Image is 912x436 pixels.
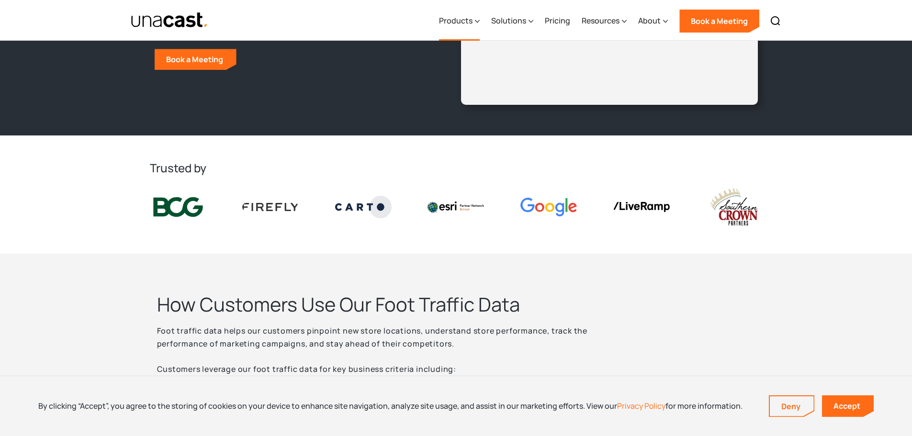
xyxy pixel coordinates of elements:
[439,15,473,26] div: Products
[150,195,206,219] img: BCG logo
[706,187,762,227] img: southern crown logo
[157,324,636,376] p: Foot traffic data helps our customers pinpoint new store locations, understand store performance,...
[157,292,636,317] h2: How Customers Use Our Foot Traffic Data
[520,198,577,216] img: Google logo
[131,12,209,29] img: Unacast text logo
[582,1,627,41] div: Resources
[679,10,759,33] a: Book a Meeting
[491,15,526,26] div: Solutions
[150,160,763,176] h2: Trusted by
[439,1,480,41] div: Products
[822,395,874,417] a: Accept
[131,12,209,29] a: home
[582,15,619,26] div: Resources
[545,1,570,41] a: Pricing
[638,15,661,26] div: About
[242,203,299,211] img: Firefly Advertising logo
[428,201,484,212] img: Esri logo
[155,49,236,70] a: Book a Meeting
[770,396,814,416] a: Deny
[638,1,668,41] div: About
[38,401,743,411] div: By clicking “Accept”, you agree to the storing of cookies on your device to enhance site navigati...
[617,401,665,411] a: Privacy Policy
[613,202,670,212] img: liveramp logo
[770,15,781,27] img: Search icon
[491,1,533,41] div: Solutions
[335,196,392,218] img: Carto logo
